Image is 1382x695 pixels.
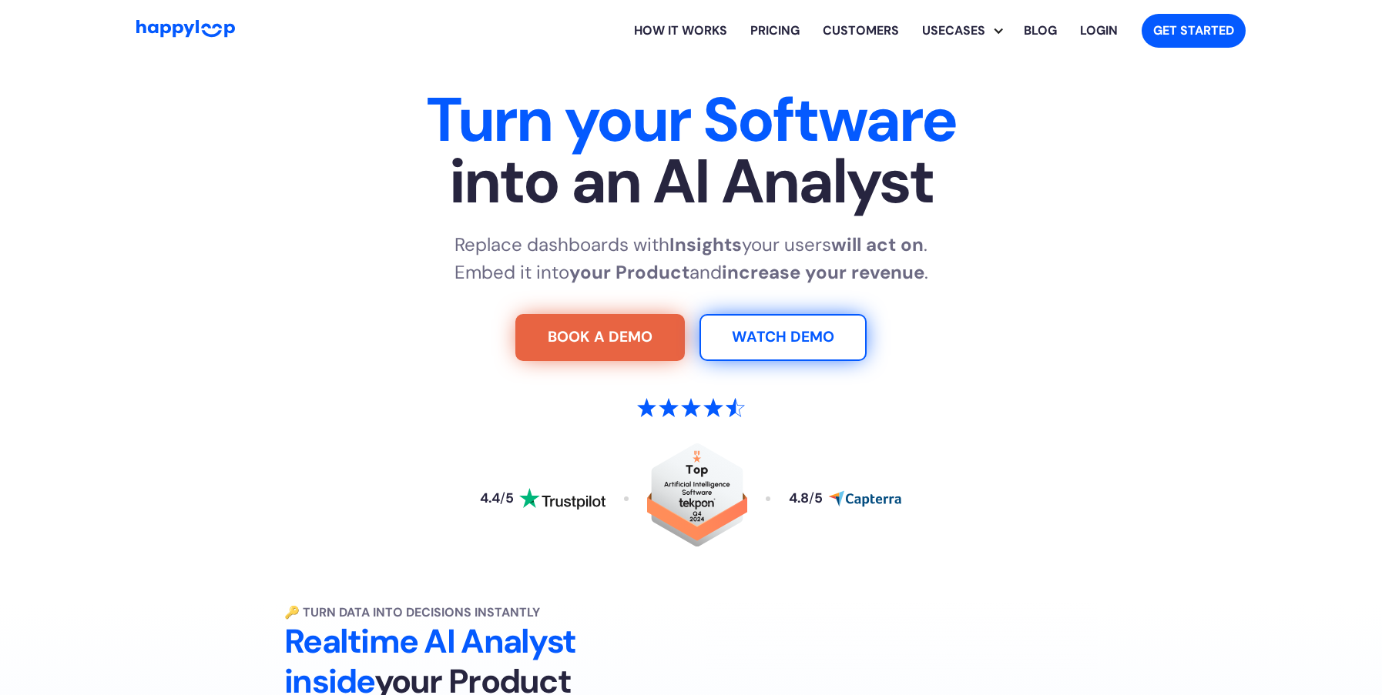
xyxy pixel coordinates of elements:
[911,6,1012,55] div: Explore HappyLoop use cases
[500,490,505,506] span: /
[699,314,867,362] a: Watch Demo
[569,260,689,284] strong: your Product
[210,89,1172,212] h1: Turn your Software
[480,488,605,510] a: Read reviews about HappyLoop on Trustpilot
[922,6,1012,55] div: Usecases
[1012,6,1068,55] a: Visit the HappyLoop blog for insights
[1068,6,1129,55] a: Log in to your HappyLoop account
[809,490,814,506] span: /
[789,492,823,506] div: 4.8 5
[136,20,235,42] a: Go to Home Page
[1142,14,1246,48] a: Get started with HappyLoop
[515,314,685,362] a: Try For Free
[647,443,747,555] a: Read reviews about HappyLoop on Tekpon
[136,20,235,38] img: HappyLoop Logo
[739,6,811,55] a: View HappyLoop pricing plans
[669,232,742,256] strong: Insights
[284,604,540,620] strong: 🔑 Turn Data into Decisions Instantly
[455,231,928,286] p: Replace dashboards with your users . Embed it into and .
[789,490,901,507] a: Read reviews about HappyLoop on Capterra
[831,232,924,256] strong: will act on
[911,22,997,40] div: Usecases
[722,260,924,284] strong: increase your revenue
[210,151,1172,212] span: into an AI Analyst
[480,492,514,506] div: 4.4 5
[622,6,739,55] a: Learn how HappyLoop works
[811,6,911,55] a: Learn how HappyLoop works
